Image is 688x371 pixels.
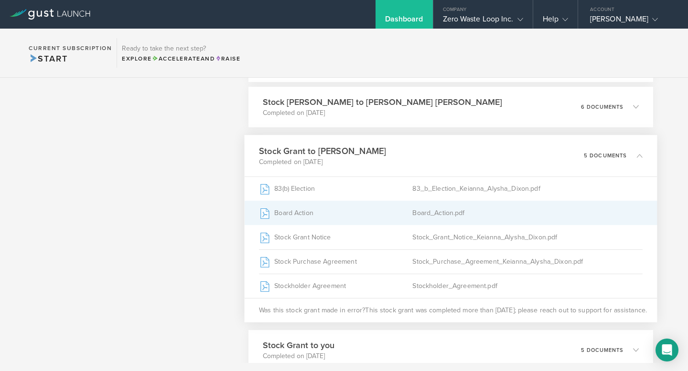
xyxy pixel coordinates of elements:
div: Help [543,14,568,29]
p: 5 documents [581,348,623,353]
span: Start [29,53,67,64]
h2: Current Subscription [29,45,112,51]
p: Completed on [DATE] [263,351,334,361]
div: Board Action [259,201,412,225]
p: Completed on [DATE] [263,108,502,118]
h3: Ready to take the next step? [122,45,240,52]
h3: Stock Grant to you [263,339,334,351]
div: Board_Action.pdf [412,201,643,225]
h3: Stock [PERSON_NAME] to [PERSON_NAME] [PERSON_NAME] [263,96,502,108]
div: Zero Waste Loop Inc. [443,14,523,29]
div: Stockholder_Agreement.pdf [412,274,643,298]
p: Completed on [DATE] [259,157,386,166]
div: [PERSON_NAME] [590,14,671,29]
div: Open Intercom Messenger [656,339,678,361]
h3: Stock Grant to [PERSON_NAME] [259,144,386,157]
div: Stock Grant Notice [259,225,412,249]
div: Was this stock grant made in error? [244,298,657,322]
span: Raise [215,55,240,62]
span: Accelerate [152,55,201,62]
div: Stockholder Agreement [259,274,412,298]
p: 5 documents [583,153,627,158]
span: This stock grant was completed more than [DATE]; please reach out to support for assistance. [365,305,647,315]
span: and [152,55,215,62]
div: Dashboard [385,14,423,29]
div: 83_b_Election_Keianna_Alysha_Dixon.pdf [412,176,643,200]
div: 83(b) Election [259,176,412,200]
div: Stock_Grant_Notice_Keianna_Alysha_Dixon.pdf [412,225,643,249]
div: Stock_Purchase_Agreement_Keianna_Alysha_Dixon.pdf [412,249,643,273]
div: Stock Purchase Agreement [259,249,412,273]
div: Ready to take the next step?ExploreAccelerateandRaise [117,38,245,68]
p: 6 documents [581,104,623,110]
div: Explore [122,54,240,63]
